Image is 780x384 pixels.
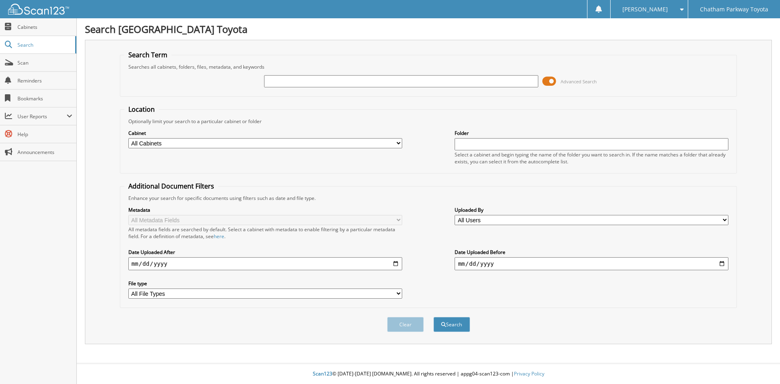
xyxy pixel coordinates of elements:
[124,63,733,70] div: Searches all cabinets, folders, files, metadata, and keywords
[387,317,424,332] button: Clear
[124,195,733,202] div: Enhance your search for specific documents using filters such as date and file type.
[124,105,159,114] legend: Location
[700,7,768,12] span: Chatham Parkway Toyota
[622,7,668,12] span: [PERSON_NAME]
[85,22,772,36] h1: Search [GEOGRAPHIC_DATA] Toyota
[561,78,597,85] span: Advanced Search
[313,370,332,377] span: Scan123
[124,50,171,59] legend: Search Term
[128,130,402,137] label: Cabinet
[455,206,728,213] label: Uploaded By
[17,59,72,66] span: Scan
[17,41,71,48] span: Search
[17,149,72,156] span: Announcements
[433,317,470,332] button: Search
[214,233,224,240] a: here
[455,249,728,256] label: Date Uploaded Before
[455,130,728,137] label: Folder
[455,257,728,270] input: end
[17,131,72,138] span: Help
[128,280,402,287] label: File type
[17,113,67,120] span: User Reports
[17,24,72,30] span: Cabinets
[455,151,728,165] div: Select a cabinet and begin typing the name of the folder you want to search in. If the name match...
[124,118,733,125] div: Optionally limit your search to a particular cabinet or folder
[128,249,402,256] label: Date Uploaded After
[17,77,72,84] span: Reminders
[128,226,402,240] div: All metadata fields are searched by default. Select a cabinet with metadata to enable filtering b...
[17,95,72,102] span: Bookmarks
[128,257,402,270] input: start
[8,4,69,15] img: scan123-logo-white.svg
[77,364,780,384] div: © [DATE]-[DATE] [DOMAIN_NAME]. All rights reserved | appg04-scan123-com |
[128,206,402,213] label: Metadata
[514,370,544,377] a: Privacy Policy
[124,182,218,191] legend: Additional Document Filters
